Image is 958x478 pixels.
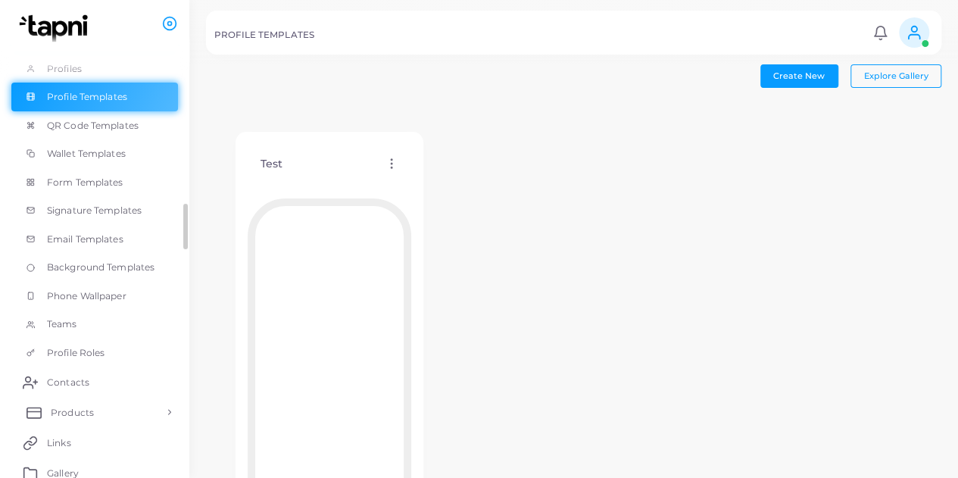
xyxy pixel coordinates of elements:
[850,64,941,87] button: Explore Gallery
[11,139,178,168] a: Wallet Templates
[51,406,94,420] span: Products
[47,436,71,450] span: Links
[11,367,178,397] a: Contacts
[47,289,126,303] span: Phone Wallpaper
[47,176,123,189] span: Form Templates
[11,111,178,140] a: QR Code Templates
[11,397,178,427] a: Products
[214,30,314,40] h5: PROFILE TEMPLATES
[47,317,77,331] span: Teams
[760,64,838,87] button: Create New
[47,90,127,104] span: Profile Templates
[11,282,178,311] a: Phone Wallpaper
[11,196,178,225] a: Signature Templates
[11,225,178,254] a: Email Templates
[11,168,178,197] a: Form Templates
[47,147,126,161] span: Wallet Templates
[11,339,178,367] a: Profile Roles
[47,346,105,360] span: Profile Roles
[261,158,282,170] h4: Test
[47,62,82,76] span: Profiles
[47,204,142,217] span: Signature Templates
[47,119,139,133] span: QR Code Templates
[47,376,89,389] span: Contacts
[11,83,178,111] a: Profile Templates
[14,14,98,42] img: logo
[11,55,178,83] a: Profiles
[11,427,178,458] a: Links
[11,310,178,339] a: Teams
[11,253,178,282] a: Background Templates
[773,70,825,81] span: Create New
[47,261,154,274] span: Background Templates
[47,233,123,246] span: Email Templates
[864,70,928,81] span: Explore Gallery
